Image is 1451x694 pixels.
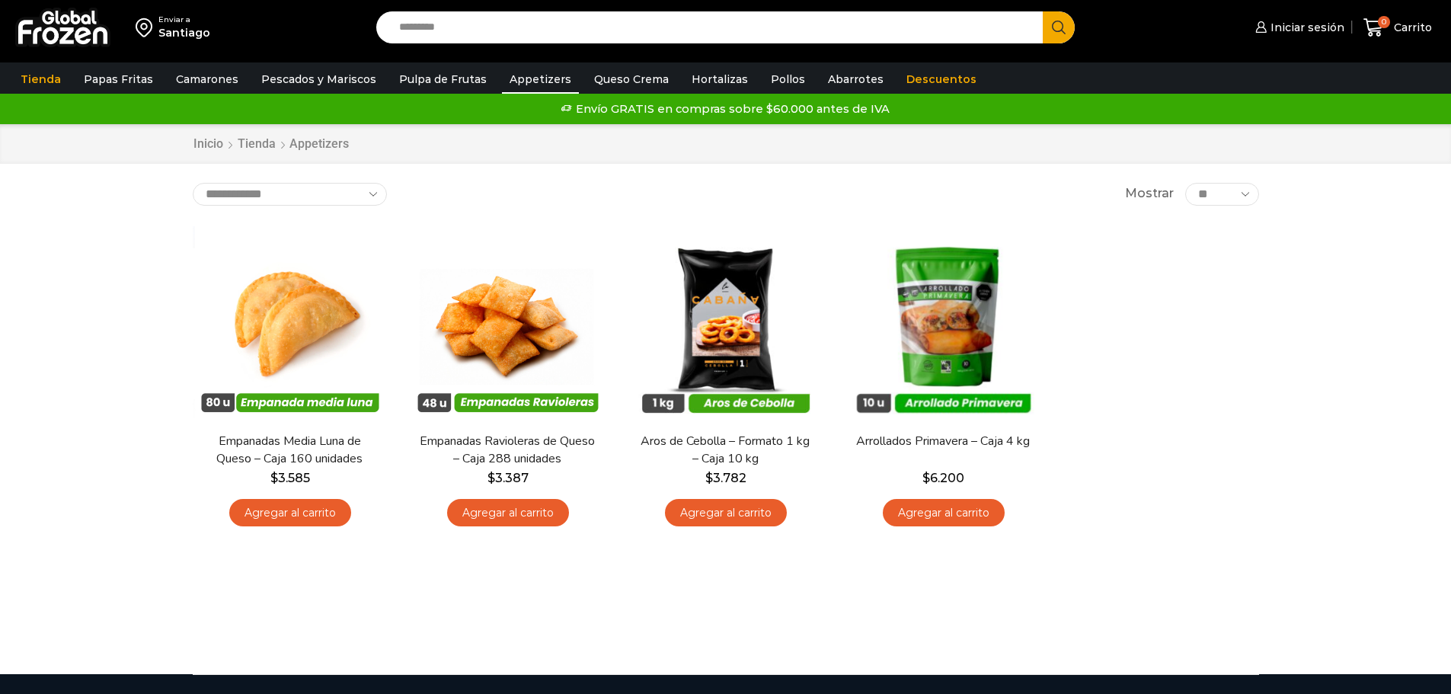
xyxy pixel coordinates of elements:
a: Pollos [763,65,813,94]
span: $ [705,471,713,485]
a: Appetizers [502,65,579,94]
a: Arrollados Primavera – Caja 4 kg [855,433,1031,450]
a: Hortalizas [684,65,756,94]
a: Agregar al carrito: “Empanadas Ravioleras de Queso - Caja 288 unidades” [447,499,569,527]
a: Iniciar sesión [1251,12,1344,43]
img: address-field-icon.svg [136,14,158,40]
a: Pescados y Mariscos [254,65,384,94]
span: $ [270,471,278,485]
a: Camarones [168,65,246,94]
a: Agregar al carrito: “Arrollados Primavera - Caja 4 kg” [883,499,1005,527]
span: 0 [1378,16,1390,28]
span: Mostrar [1125,185,1174,203]
h1: Appetizers [289,136,349,151]
div: Enviar a [158,14,210,25]
a: Descuentos [899,65,984,94]
span: $ [487,471,495,485]
span: Carrito [1390,20,1432,35]
select: Pedido de la tienda [193,183,387,206]
a: Aros de Cebolla – Formato 1 kg – Caja 10 kg [638,433,813,468]
a: Pulpa de Frutas [392,65,494,94]
a: Tienda [13,65,69,94]
bdi: 3.387 [487,471,529,485]
a: 0 Carrito [1360,10,1436,46]
bdi: 6.200 [922,471,964,485]
a: Agregar al carrito: “Aros de Cebolla - Formato 1 kg - Caja 10 kg” [665,499,787,527]
a: Inicio [193,136,224,153]
nav: Breadcrumb [193,136,349,153]
div: Santiago [158,25,210,40]
a: Abarrotes [820,65,891,94]
button: Search button [1043,11,1075,43]
a: Empanadas Media Luna de Queso – Caja 160 unidades [202,433,377,468]
bdi: 3.782 [705,471,746,485]
span: $ [922,471,930,485]
a: Queso Crema [586,65,676,94]
a: Empanadas Ravioleras de Queso – Caja 288 unidades [420,433,595,468]
a: Agregar al carrito: “Empanadas Media Luna de Queso - Caja 160 unidades” [229,499,351,527]
span: Iniciar sesión [1267,20,1344,35]
a: Tienda [237,136,276,153]
a: Papas Fritas [76,65,161,94]
bdi: 3.585 [270,471,310,485]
